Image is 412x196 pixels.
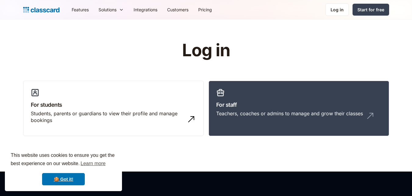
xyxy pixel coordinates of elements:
span: This website uses cookies to ensure you get the best experience on our website. [11,152,116,168]
div: Start for free [357,6,384,13]
a: For staffTeachers, coaches or admins to manage and grow their classes [209,81,389,136]
a: learn more about cookies [80,159,106,168]
a: home [23,6,59,14]
a: Features [67,3,94,17]
h1: Log in [109,41,303,60]
a: Customers [162,3,193,17]
div: Solutions [94,3,129,17]
a: Pricing [193,3,217,17]
a: dismiss cookie message [42,173,85,185]
a: For studentsStudents, parents or guardians to view their profile and manage bookings [23,81,204,136]
a: Start for free [353,4,389,16]
div: Teachers, coaches or admins to manage and grow their classes [216,110,363,117]
h3: For students [31,101,196,109]
div: Solutions [99,6,116,13]
a: Log in [325,3,349,16]
div: Students, parents or guardians to view their profile and manage bookings [31,110,184,124]
a: Integrations [129,3,162,17]
div: cookieconsent [5,146,122,191]
div: Log in [331,6,344,13]
h3: For staff [216,101,382,109]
